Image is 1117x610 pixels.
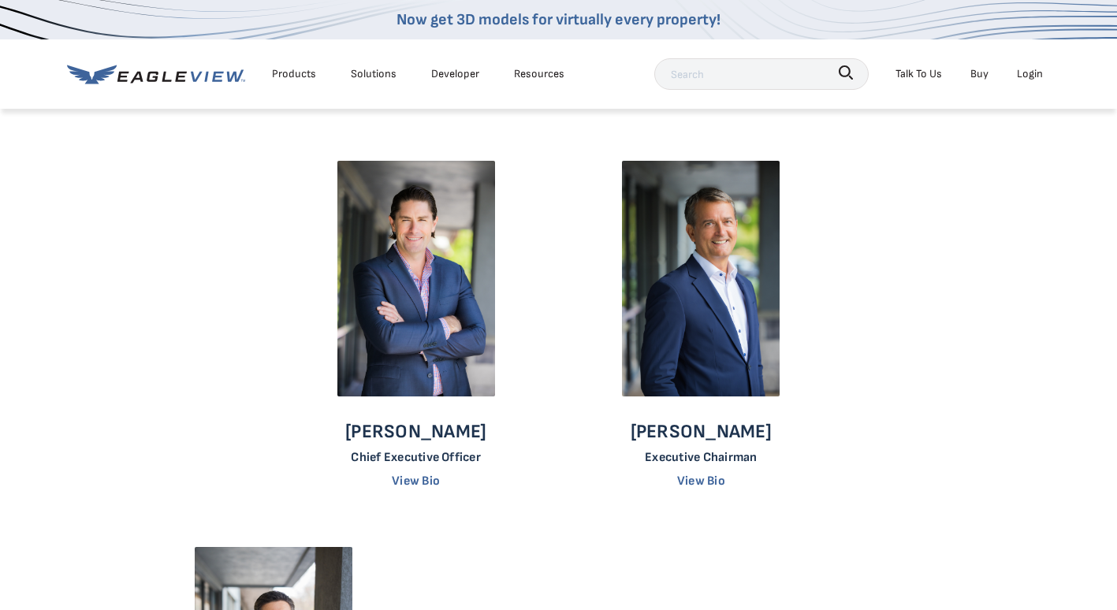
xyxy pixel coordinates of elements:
[622,161,780,397] img: Chris Jurasek - Chief Executive Officer
[337,161,495,397] img: Piers Dormeyer - Chief Executive Officer
[677,474,725,489] a: View Bio
[392,474,440,489] a: View Bio
[654,58,869,90] input: Search
[514,64,564,84] div: Resources
[895,64,942,84] div: Talk To Us
[970,64,989,84] a: Buy
[351,64,397,84] div: Solutions
[345,450,486,465] p: Chief Executive Officer
[345,420,486,444] p: [PERSON_NAME]
[1017,64,1043,84] div: Login
[631,450,772,465] p: Executive Chairman
[431,64,479,84] a: Developer
[272,64,316,84] div: Products
[397,10,720,29] a: Now get 3D models for virtually every property!
[631,420,772,444] p: [PERSON_NAME]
